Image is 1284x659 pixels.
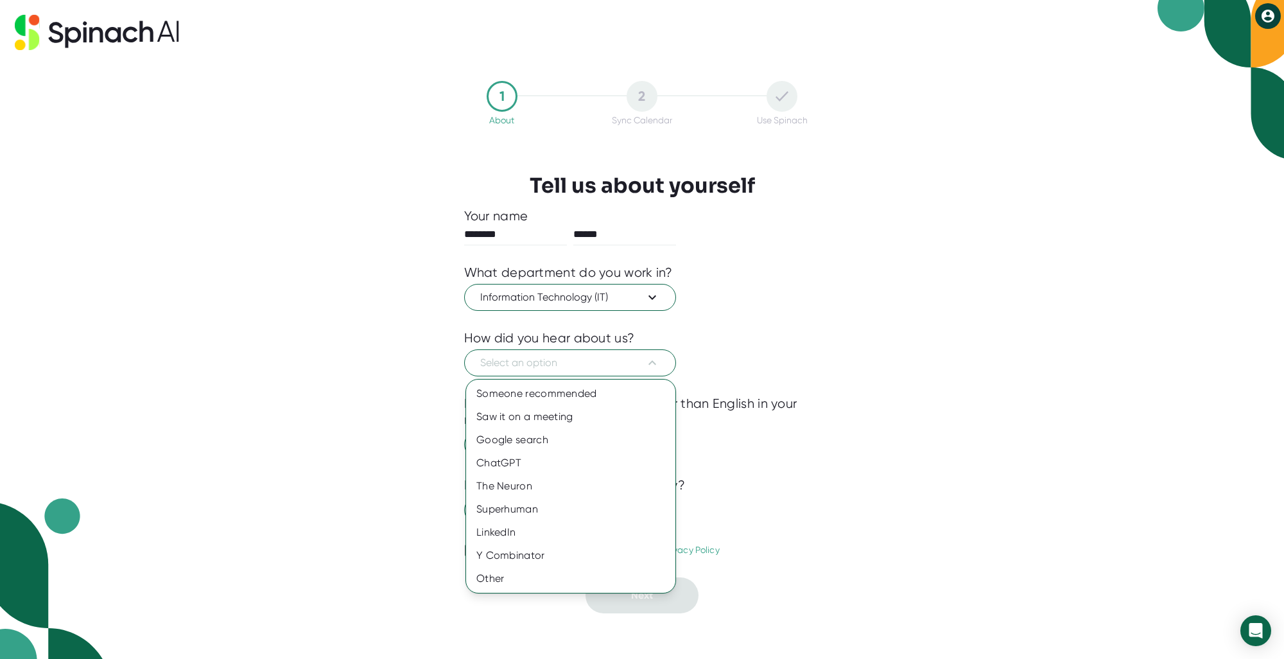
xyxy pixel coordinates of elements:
[466,521,675,544] div: LinkedIn
[466,567,675,590] div: Other
[466,382,675,405] div: Someone recommended
[466,452,675,475] div: ChatGPT
[466,405,675,428] div: Saw it on a meeting
[466,498,675,521] div: Superhuman
[466,544,675,567] div: Y Combinator
[466,428,675,452] div: Google search
[1240,615,1271,646] div: Open Intercom Messenger
[466,475,675,498] div: The Neuron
